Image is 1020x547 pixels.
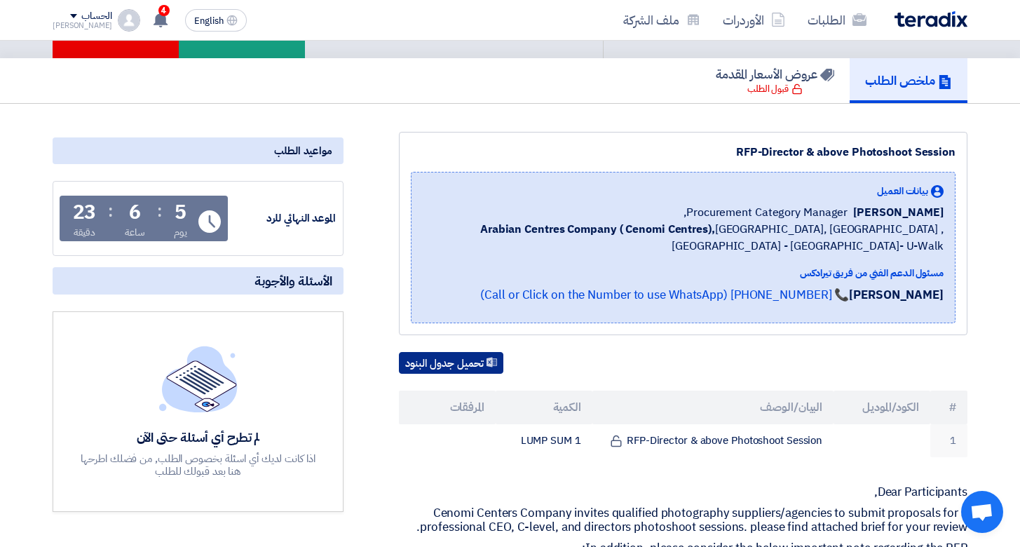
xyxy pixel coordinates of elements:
div: دقيقة [74,225,95,240]
th: الكمية [496,391,592,424]
span: English [194,16,224,26]
th: البيان/الوصف [592,391,834,424]
span: الأسئلة والأجوبة [254,273,332,289]
p: Dear Participants, [399,485,967,499]
td: 1 LUMP SUM [496,424,592,457]
a: الأوردرات [712,4,796,36]
td: 1 [930,424,967,457]
th: المرفقات [399,391,496,424]
div: 23 [73,203,97,222]
span: بيانات العميل [877,184,928,198]
p: Cenomi Centers Company invites qualified photography suppliers/agencies to submit proposals for a... [399,506,967,534]
b: Arabian Centres Company ( Cenomi Centres), [480,221,715,238]
div: : [108,198,113,224]
span: Procurement Category Manager, [684,204,848,221]
a: ملف الشركة [612,4,712,36]
div: [PERSON_NAME] [53,22,112,29]
div: 6 [129,203,141,222]
img: Teradix logo [895,11,967,27]
span: [GEOGRAPHIC_DATA], [GEOGRAPHIC_DATA] ,[GEOGRAPHIC_DATA] - [GEOGRAPHIC_DATA]- U-Walk [423,221,944,255]
a: الطلبات [796,4,878,36]
div: مسئول الدعم الفني من فريق تيرادكس [423,266,944,281]
div: لم تطرح أي أسئلة حتى الآن [79,429,318,445]
img: empty_state_list.svg [159,346,238,412]
td: RFP-Director & above Photoshoot Session [592,424,834,457]
div: قبول الطلب [747,82,803,96]
div: ساعة [125,225,145,240]
div: 5 [175,203,186,222]
div: الحساب [81,11,111,22]
span: [PERSON_NAME] [853,204,944,221]
img: profile_test.png [118,9,140,32]
h5: ملخص الطلب [865,72,952,88]
div: RFP-Director & above Photoshoot Session [411,144,956,161]
h5: عروض الأسعار المقدمة [716,66,834,82]
div: مواعيد الطلب [53,137,344,164]
a: عروض الأسعار المقدمة قبول الطلب [700,58,850,103]
div: : [157,198,162,224]
div: يوم [174,225,187,240]
th: الكود/الموديل [834,391,930,424]
button: English [185,9,247,32]
a: ملخص الطلب [850,58,967,103]
div: اذا كانت لديك أي اسئلة بخصوص الطلب, من فضلك اطرحها هنا بعد قبولك للطلب [79,452,318,478]
span: 4 [158,5,170,16]
th: # [930,391,967,424]
a: 📞 [PHONE_NUMBER] (Call or Click on the Number to use WhatsApp) [480,286,849,304]
strong: [PERSON_NAME] [849,286,944,304]
button: تحميل جدول البنود [399,352,503,374]
div: Open chat [961,491,1003,533]
div: الموعد النهائي للرد [231,210,336,227]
